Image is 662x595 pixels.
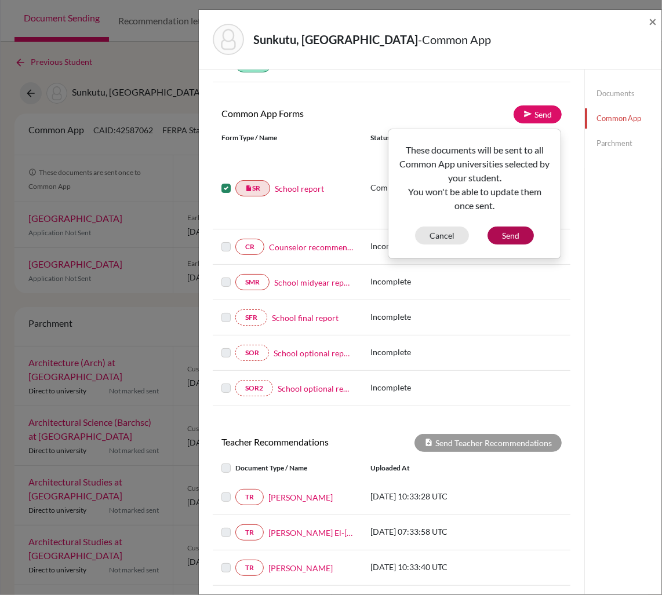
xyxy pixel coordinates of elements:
[362,461,481,475] div: Uploaded at
[235,380,273,396] a: SOR2
[272,312,339,324] a: School final report
[213,461,362,475] div: Document Type / Name
[415,227,469,244] button: Cancel
[235,524,264,541] a: TR
[275,182,324,195] a: School report
[649,14,657,28] button: Close
[268,527,353,539] a: [PERSON_NAME] El-[PERSON_NAME]
[235,489,264,505] a: TR
[370,490,472,502] p: [DATE] 10:33:28 UTC
[370,181,450,194] p: Complete
[370,346,450,358] p: Incomplete
[235,180,270,196] a: insert_drive_fileSR
[370,381,450,393] p: Incomplete
[268,562,333,574] a: [PERSON_NAME]
[213,436,392,447] h6: Teacher Recommendations
[370,240,450,252] p: Incomplete
[514,105,562,123] a: Send
[235,239,264,255] a: CR
[370,275,450,287] p: Incomplete
[649,13,657,30] span: ×
[585,108,661,129] a: Common App
[585,83,661,104] a: Documents
[213,108,392,119] h6: Common App Forms
[278,382,353,395] a: School optional report 2
[268,491,333,503] a: [PERSON_NAME]
[235,309,267,326] a: SFR
[370,311,450,323] p: Incomplete
[253,32,418,46] strong: Sunkutu, [GEOGRAPHIC_DATA]
[418,32,491,46] span: - Common App
[370,133,450,143] div: Status
[414,434,562,452] div: Send Teacher Recommendations
[398,143,551,213] p: These documents will be sent to all Common App universities selected by your student. You won't b...
[488,227,534,244] button: Send
[235,560,264,576] a: TR
[235,345,269,361] a: SOR
[213,133,362,143] div: Form Type / Name
[370,561,472,573] p: [DATE] 10:33:40 UTC
[388,129,561,259] div: Send
[274,347,353,359] a: School optional report
[245,185,252,192] i: insert_drive_file
[274,276,353,289] a: School midyear report
[370,525,472,538] p: [DATE] 07:33:58 UTC
[269,241,353,253] a: Counselor recommendation
[235,274,270,290] a: SMR
[585,133,661,154] a: Parchment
